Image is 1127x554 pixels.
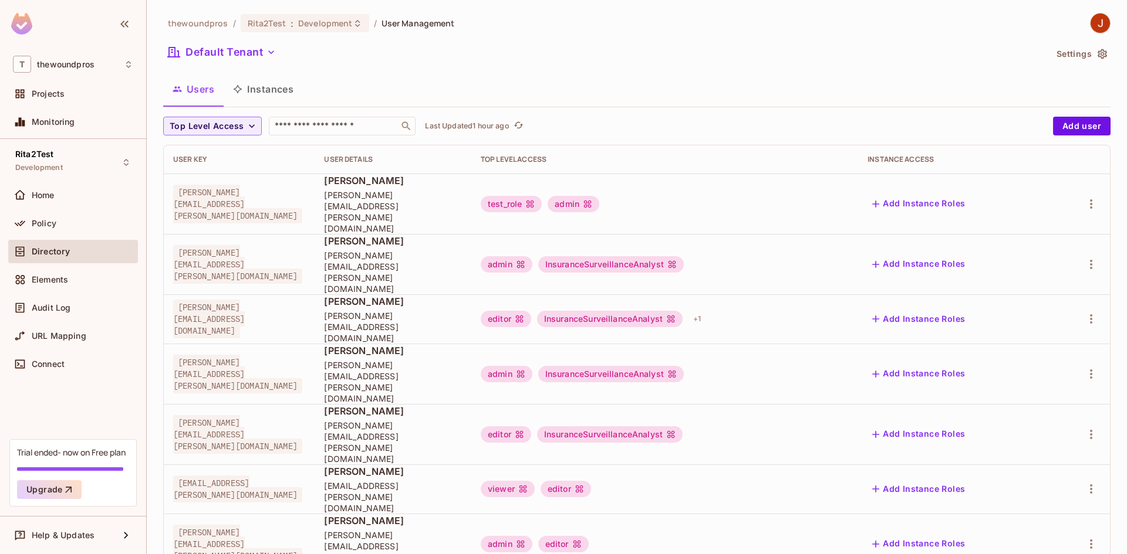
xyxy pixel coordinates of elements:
div: + 1 [689,310,706,328]
span: [PERSON_NAME][EMAIL_ADDRESS][DOMAIN_NAME] [324,310,462,344]
span: [PERSON_NAME][EMAIL_ADDRESS][PERSON_NAME][DOMAIN_NAME] [173,415,302,454]
div: Trial ended- now on Free plan [17,447,126,458]
button: Add Instance Roles [868,365,970,383]
button: Top Level Access [163,117,262,135]
span: Click to refresh data [509,119,526,133]
img: SReyMgAAAABJRU5ErkJggg== [11,13,32,35]
div: admin [481,366,532,382]
span: [PERSON_NAME] [324,405,462,417]
span: Projects [32,89,65,98]
span: T [13,56,31,73]
p: Last Updated 1 hour ago [425,121,509,131]
span: [PERSON_NAME][EMAIL_ADDRESS][DOMAIN_NAME] [173,300,245,338]
li: / [374,18,377,29]
span: Development [298,18,352,29]
span: [PERSON_NAME][EMAIL_ADDRESS][PERSON_NAME][DOMAIN_NAME] [324,189,462,234]
div: test_role [481,196,542,212]
span: Directory [32,247,70,256]
button: Default Tenant [163,43,281,62]
div: InsuranceSurveillanceAnalyst [538,256,684,273]
img: Javier Amador [1091,13,1110,33]
li: / [233,18,236,29]
span: [PERSON_NAME] [324,514,462,527]
div: InsuranceSurveillanceAnalyst [538,366,684,382]
div: admin [481,256,532,273]
div: User Key [173,155,305,164]
div: admin [481,536,532,552]
span: [PERSON_NAME][EMAIL_ADDRESS][PERSON_NAME][DOMAIN_NAME] [173,245,302,284]
button: Add user [1053,117,1111,135]
button: refresh [512,119,526,133]
span: [PERSON_NAME] [324,344,462,357]
span: : [290,19,294,28]
button: Add Instance Roles [868,535,970,553]
span: [PERSON_NAME] [324,295,462,308]
div: InsuranceSurveillanceAnalyst [537,311,683,327]
span: [EMAIL_ADDRESS][PERSON_NAME][DOMAIN_NAME] [324,480,462,514]
div: InsuranceSurveillanceAnalyst [537,426,683,443]
button: Instances [224,74,303,104]
span: Home [32,191,55,200]
div: Top Level Access [481,155,849,164]
span: [PERSON_NAME][EMAIL_ADDRESS][PERSON_NAME][DOMAIN_NAME] [173,355,302,393]
div: editor [481,311,531,327]
span: refresh [514,120,524,132]
span: User Management [382,18,455,29]
span: Audit Log [32,303,70,312]
span: [PERSON_NAME] [324,234,462,247]
span: Rita2Test [248,18,286,29]
button: Add Instance Roles [868,255,970,274]
div: admin [548,196,599,212]
span: the active workspace [168,18,228,29]
button: Users [163,74,224,104]
div: viewer [481,481,535,497]
span: [PERSON_NAME][EMAIL_ADDRESS][PERSON_NAME][DOMAIN_NAME] [324,420,462,464]
span: Monitoring [32,117,75,127]
span: Elements [32,275,68,284]
button: Add Instance Roles [868,480,970,498]
span: [PERSON_NAME][EMAIL_ADDRESS][PERSON_NAME][DOMAIN_NAME] [324,250,462,294]
button: Add Instance Roles [868,195,970,213]
span: Policy [32,219,56,228]
span: Rita2Test [15,149,53,159]
span: [PERSON_NAME][EMAIL_ADDRESS][PERSON_NAME][DOMAIN_NAME] [324,359,462,404]
button: Upgrade [17,480,82,499]
span: [PERSON_NAME][EMAIL_ADDRESS][PERSON_NAME][DOMAIN_NAME] [173,185,302,223]
span: Help & Updates [32,531,95,540]
span: Top Level Access [170,119,244,134]
div: editor [541,481,591,497]
span: [PERSON_NAME] [324,465,462,478]
button: Settings [1052,45,1111,63]
span: [PERSON_NAME] [324,174,462,187]
span: Connect [32,359,65,369]
span: Workspace: thewoundpros [37,60,95,69]
button: Add Instance Roles [868,425,970,444]
div: User Details [324,155,462,164]
div: editor [481,426,531,443]
div: Instance Access [868,155,1041,164]
span: [EMAIL_ADDRESS][PERSON_NAME][DOMAIN_NAME] [173,475,302,502]
div: editor [538,536,589,552]
span: Development [15,163,63,172]
button: Add Instance Roles [868,310,970,328]
span: URL Mapping [32,331,86,341]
